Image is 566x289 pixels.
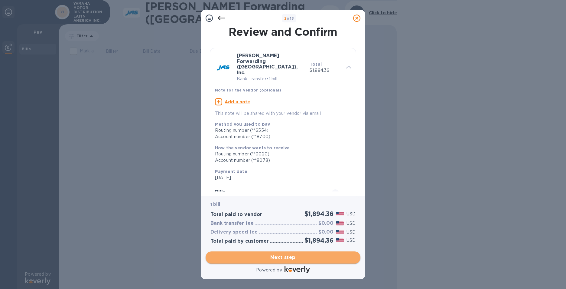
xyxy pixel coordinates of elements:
p: USD [346,229,356,235]
h2: $1,894.36 [304,210,333,218]
div: Routing number (**6554) [215,127,346,134]
b: of 3 [284,16,294,21]
p: USD [346,220,356,227]
p: This note will be shared with your vendor via email [215,110,351,117]
img: USD [336,221,344,225]
h3: Bank transfer fee [210,221,254,226]
u: Add a note [225,99,250,104]
div: Account number (**8078) [215,157,346,164]
h3: Total paid by customer [210,238,269,244]
h3: $0.00 [318,229,333,235]
span: 1 [332,189,339,197]
b: Payment date [215,169,247,174]
img: Logo [285,266,310,273]
p: USD [346,211,356,217]
b: Method you used to pay [215,122,270,127]
h3: Delivery speed fee [210,229,258,235]
h3: Total paid to vendor [210,212,262,218]
span: 2 [284,16,287,21]
b: Total [310,62,322,67]
div: [PERSON_NAME] Forwarding ([GEOGRAPHIC_DATA]), Inc.Bank Transfer•1 billTotal$1,894.36Note for the ... [215,53,351,117]
img: USD [336,238,344,242]
h1: Review and Confirm [209,25,357,38]
h2: $1,894.36 [304,237,333,244]
h3: Bills [215,189,324,195]
p: Powered by [256,267,282,273]
img: USD [336,230,344,234]
span: Next step [210,254,356,261]
b: 1 bill [210,202,220,207]
p: $1,894.36 [310,67,341,74]
img: USD [336,212,344,216]
p: USD [346,237,356,244]
b: How the vendor wants to receive [215,145,290,150]
button: Next step [206,251,360,264]
div: Routing number (**0020) [215,151,346,157]
p: Bank Transfer • 1 bill [237,76,305,82]
b: Note for the vendor (optional) [215,88,281,92]
p: [DATE] [215,174,346,181]
h3: $0.00 [318,221,333,226]
div: Account number (**8700) [215,134,346,140]
b: [PERSON_NAME] Forwarding ([GEOGRAPHIC_DATA]), Inc. [237,53,298,75]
